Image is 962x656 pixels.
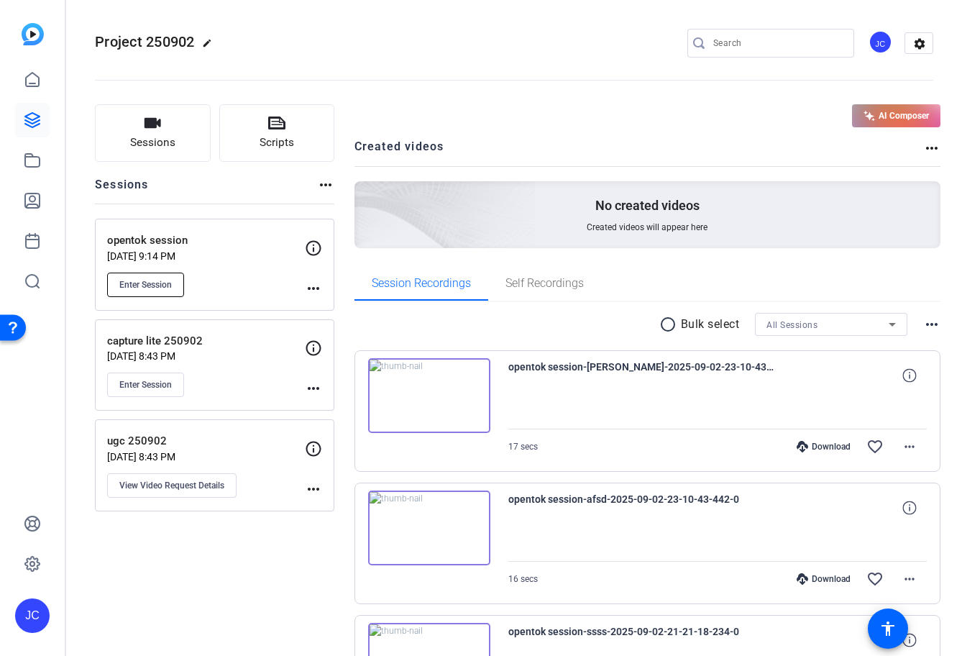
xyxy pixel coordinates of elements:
span: Sessions [130,135,175,151]
mat-icon: more_horiz [901,570,918,588]
span: 16 secs [508,574,538,584]
span: Enter Session [119,379,172,391]
mat-icon: more_horiz [901,438,918,455]
span: All Sessions [766,320,817,330]
div: JC [869,30,892,54]
img: thumb-nail [368,491,490,565]
button: Sessions [95,104,211,162]
mat-icon: more_horiz [305,480,322,498]
div: Download [789,573,858,585]
button: Enter Session [107,273,184,297]
span: 17 secs [508,442,538,452]
img: Creted videos background [193,39,536,351]
span: opentok session-afsd-2025-09-02-23-10-43-442-0 [508,491,774,525]
mat-icon: accessibility [879,620,897,637]
mat-icon: favorite_border [866,438,884,455]
span: Enter Session [119,279,172,291]
input: Search [713,35,843,52]
span: Project 250902 [95,33,195,50]
h2: Sessions [95,176,149,204]
span: Session Recordings [372,278,471,289]
div: JC [15,598,50,633]
span: Scripts [260,135,294,151]
p: opentok session [107,232,305,249]
h2: Created videos [354,138,924,166]
button: AI Composer [852,104,940,127]
span: Created videos will appear here [587,222,707,233]
mat-icon: more_horiz [305,380,322,397]
ngx-avatar: Jihye Cho [869,30,894,55]
button: Enter Session [107,373,184,397]
p: [DATE] 9:14 PM [107,250,305,262]
p: [DATE] 8:43 PM [107,451,305,463]
mat-icon: more_horiz [305,280,322,297]
mat-icon: edit [202,38,219,55]
span: opentok session-[PERSON_NAME]-2025-09-02-23-10-43-442-1 [508,358,774,393]
p: [DATE] 8:43 PM [107,350,305,362]
p: ugc 250902 [107,433,305,450]
mat-icon: favorite_border [866,570,884,588]
mat-icon: more_horiz [923,316,940,333]
span: Self Recordings [505,278,584,289]
span: View Video Request Details [119,480,224,491]
mat-icon: more_horiz [317,176,334,193]
button: View Video Request Details [107,473,237,498]
img: thumb-nail [368,358,490,433]
div: Download [789,441,858,452]
p: Bulk select [681,316,740,333]
mat-icon: settings [905,33,934,55]
button: Scripts [219,104,335,162]
mat-icon: radio_button_unchecked [659,316,681,333]
mat-icon: more_horiz [923,140,940,157]
img: blue-gradient.svg [22,23,44,45]
p: No created videos [595,197,700,214]
p: capture lite 250902 [107,333,305,350]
